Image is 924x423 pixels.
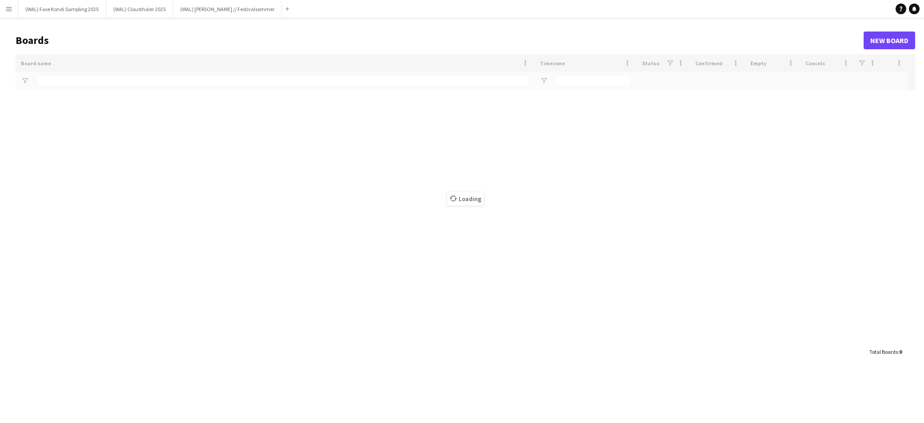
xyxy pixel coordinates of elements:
span: Loading [447,192,484,206]
h1: Boards [16,34,864,47]
button: (WAL) [PERSON_NAME] // Festivalsommer [173,0,282,18]
span: Total Boards [869,348,898,355]
a: New Board [864,32,915,49]
span: 0 [899,348,902,355]
div: : [869,343,902,360]
button: (WAL) Faxe Kondi Sampling 2025 [18,0,106,18]
button: (WAL) Clausthaler 2025 [106,0,173,18]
